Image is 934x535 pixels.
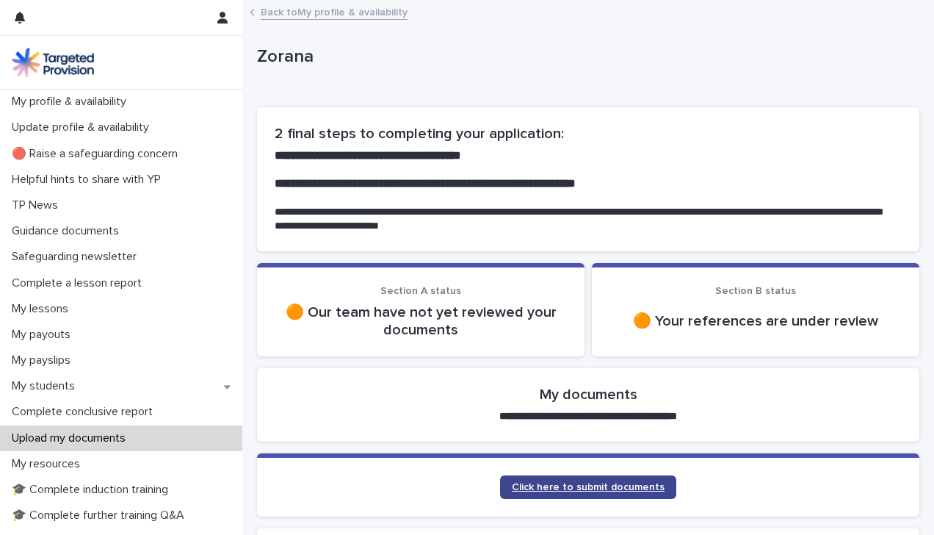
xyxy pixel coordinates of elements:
[275,304,567,339] p: 🟠 Our team have not yet reviewed your documents
[6,431,137,445] p: Upload my documents
[715,286,796,296] span: Section B status
[6,328,82,342] p: My payouts
[512,482,665,492] span: Click here to submit documents
[500,475,676,499] a: Click here to submit documents
[6,353,82,367] p: My payslips
[540,386,637,403] h2: My documents
[6,379,87,393] p: My students
[261,3,408,20] a: Back toMy profile & availability
[380,286,461,296] span: Section A status
[6,276,153,290] p: Complete a lesson report
[6,121,161,134] p: Update profile & availability
[6,173,173,187] p: Helpful hints to share with YP
[6,198,70,212] p: TP News
[6,250,148,264] p: Safeguarding newsletter
[609,312,902,330] p: 🟠 Your references are under review
[6,147,189,161] p: 🔴 Raise a safeguarding concern
[6,405,164,419] p: Complete conclusive report
[6,509,196,523] p: 🎓 Complete further training Q&A
[257,46,913,68] p: Zorana
[6,483,180,497] p: 🎓 Complete induction training
[12,48,94,77] img: M5nRWzHhSzIhMunXDL62
[275,125,902,143] h2: 2 final steps to completing your application:
[6,302,80,316] p: My lessons
[6,95,138,109] p: My profile & availability
[6,224,131,238] p: Guidance documents
[6,457,92,471] p: My resources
